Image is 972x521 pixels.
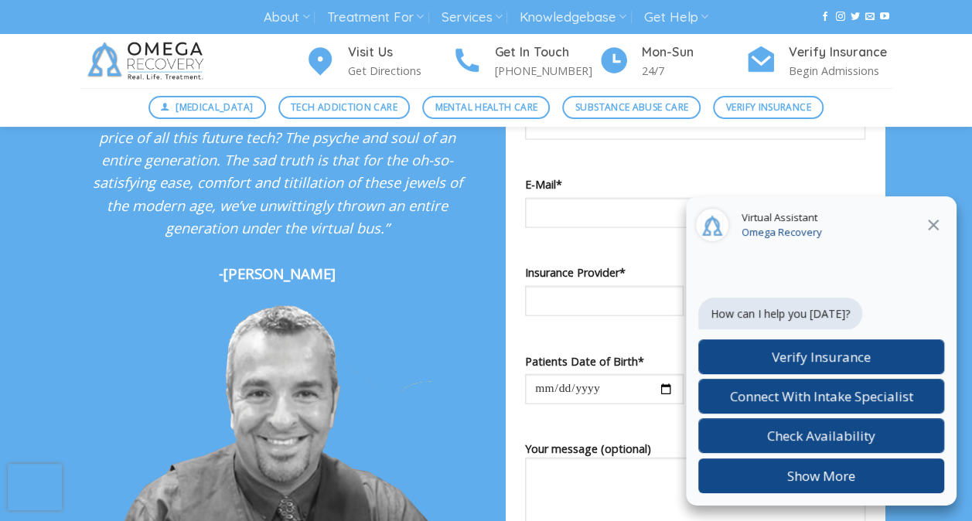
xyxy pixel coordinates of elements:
a: About [264,3,309,32]
strong: -[PERSON_NAME] [219,264,336,283]
a: Substance Abuse Care [562,96,701,119]
a: Follow on Facebook [820,12,830,22]
a: Visit Us Get Directions [305,43,452,80]
span: Substance Abuse Care [575,100,688,114]
a: Send us an email [865,12,875,22]
a: Get Help [644,3,708,32]
p: [PHONE_NUMBER] [495,62,599,80]
p: Begin Admissions [789,62,892,80]
span: Mental Health Care [435,100,537,114]
a: Follow on Instagram [835,12,844,22]
img: Omega Recovery [80,34,216,88]
label: Insurance Provider* [525,264,684,281]
a: Follow on Twitter [851,12,860,22]
p: Get Directions [348,62,452,80]
a: Mental Health Care [422,96,550,119]
a: [MEDICAL_DATA] [148,96,266,119]
p: 24/7 [642,62,745,80]
h4: Visit Us [348,43,452,63]
span: Verify Insurance [726,100,811,114]
a: Follow on YouTube [880,12,889,22]
a: Verify Insurance Begin Admissions [745,43,892,80]
h4: Mon-Sun [642,43,745,63]
span: Tech Addiction Care [291,100,397,114]
label: E-Mail* [525,175,865,193]
a: Services [441,3,502,32]
label: Patients Date of Birth* [525,352,684,370]
a: Verify Insurance [713,96,824,119]
h4: Get In Touch [495,43,599,63]
a: Get In Touch [PHONE_NUMBER] [452,43,599,80]
a: Knowledgebase [520,3,626,32]
span: [MEDICAL_DATA] [176,100,253,114]
a: Treatment For [327,3,424,32]
a: Tech Addiction Care [278,96,411,119]
h4: Verify Insurance [789,43,892,63]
